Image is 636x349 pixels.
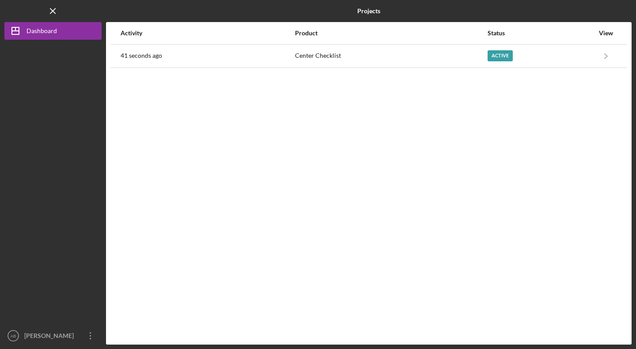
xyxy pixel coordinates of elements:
[488,30,594,37] div: Status
[357,8,380,15] b: Projects
[295,30,487,37] div: Product
[11,334,16,338] text: AB
[26,22,57,42] div: Dashboard
[595,30,617,37] div: View
[121,52,162,59] time: 2025-09-25 02:56
[4,22,102,40] button: Dashboard
[295,45,487,67] div: Center Checklist
[4,327,102,345] button: AB[PERSON_NAME]
[121,30,294,37] div: Activity
[488,50,513,61] div: Active
[22,327,79,347] div: [PERSON_NAME]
